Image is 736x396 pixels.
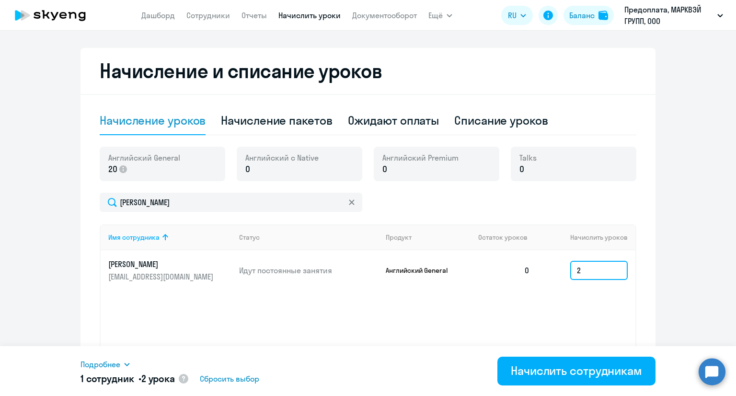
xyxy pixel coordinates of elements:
[497,357,655,385] button: Начислить сотрудникам
[108,152,180,163] span: Английский General
[471,250,538,291] td: 0
[352,11,417,20] a: Документооборот
[239,265,378,276] p: Идут постоянные занятия
[186,11,230,20] a: Сотрудники
[108,233,160,242] div: Имя сотрудника
[221,113,332,128] div: Начисление пакетов
[386,233,412,242] div: Продукт
[563,6,614,25] button: Балансbalance
[598,11,608,20] img: balance
[624,4,713,27] p: Предоплата, МАРКВЭЙ ГРУПП, ООО
[108,233,231,242] div: Имя сотрудника
[108,259,216,269] p: [PERSON_NAME]
[100,193,362,212] input: Поиск по имени, email, продукту или статусу
[382,152,459,163] span: Английский Premium
[80,372,175,385] h5: 1 сотрудник •
[278,11,341,20] a: Начислить уроки
[141,373,175,384] span: 2 урока
[348,113,439,128] div: Ожидают оплаты
[108,163,117,175] span: 20
[519,163,524,175] span: 0
[245,152,319,163] span: Английский с Native
[519,152,537,163] span: Talks
[386,233,471,242] div: Продукт
[501,6,533,25] button: RU
[100,113,206,128] div: Начисление уроков
[454,113,548,128] div: Списание уроков
[386,266,458,275] p: Английский General
[538,224,635,250] th: Начислить уроков
[141,11,175,20] a: Дашборд
[239,233,378,242] div: Статус
[239,233,260,242] div: Статус
[245,163,250,175] span: 0
[108,259,231,282] a: [PERSON_NAME][EMAIL_ADDRESS][DOMAIN_NAME]
[478,233,538,242] div: Остаток уроков
[478,233,528,242] span: Остаток уроков
[508,10,517,21] span: RU
[428,10,443,21] span: Ещё
[428,6,452,25] button: Ещё
[200,373,259,384] span: Сбросить выбор
[382,163,387,175] span: 0
[80,359,120,370] span: Подробнее
[241,11,267,20] a: Отчеты
[511,363,642,378] div: Начислить сотрудникам
[100,59,636,82] h2: Начисление и списание уроков
[569,10,595,21] div: Баланс
[620,4,728,27] button: Предоплата, МАРКВЭЙ ГРУПП, ООО
[108,271,216,282] p: [EMAIL_ADDRESS][DOMAIN_NAME]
